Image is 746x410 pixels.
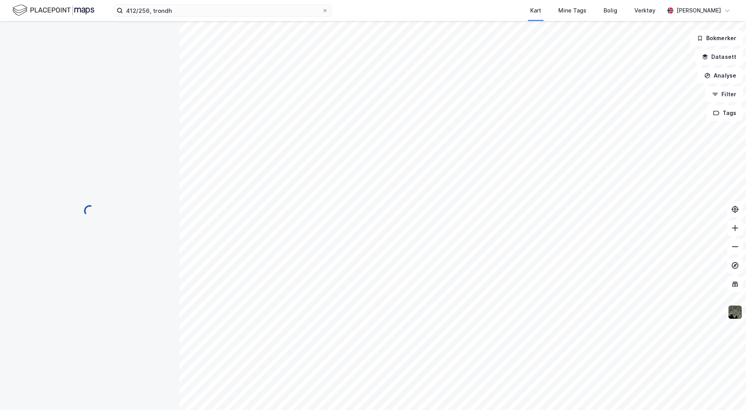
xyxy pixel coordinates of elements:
div: [PERSON_NAME] [677,6,721,15]
input: Søk på adresse, matrikkel, gårdeiere, leietakere eller personer [123,5,322,16]
button: Filter [705,87,743,102]
div: Verktøy [634,6,655,15]
div: Kontrollprogram for chat [707,373,746,410]
img: logo.f888ab2527a4732fd821a326f86c7f29.svg [12,4,94,17]
img: 9k= [728,305,742,320]
img: spinner.a6d8c91a73a9ac5275cf975e30b51cfb.svg [83,205,96,217]
div: Kart [530,6,541,15]
button: Tags [707,105,743,121]
div: Bolig [604,6,617,15]
iframe: Chat Widget [707,373,746,410]
button: Datasett [695,49,743,65]
button: Analyse [698,68,743,83]
div: Mine Tags [558,6,586,15]
button: Bokmerker [690,30,743,46]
